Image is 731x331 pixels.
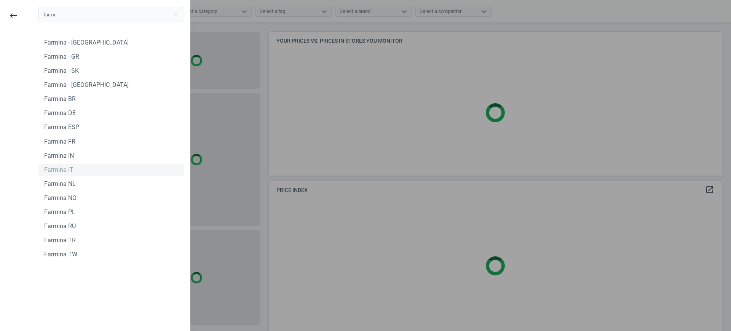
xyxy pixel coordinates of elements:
div: Farmina NL [44,180,76,188]
button: Close [170,11,181,18]
i: keyboard_backspace [9,11,18,20]
div: Farmina FR [44,138,75,146]
button: keyboard_backspace [5,7,22,25]
div: Farmina PL [44,208,75,216]
div: Farmina RU [44,222,76,230]
input: Search campaign [38,7,184,22]
div: Farmina - GR [44,53,79,61]
div: Farmina TW [44,250,77,259]
div: Farmina - [GEOGRAPHIC_DATA] [44,38,129,47]
div: Farmina TR [44,236,76,245]
div: Farmina NO [44,194,77,202]
div: Farmina DE [44,109,76,117]
div: Farmina - SK [44,67,79,75]
div: Farmina IT [44,166,73,174]
div: Farmina - [GEOGRAPHIC_DATA] [44,81,129,89]
div: Farmina IN [44,152,74,160]
div: Farmina ESP [44,123,79,131]
div: Farmina BR [44,95,76,103]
